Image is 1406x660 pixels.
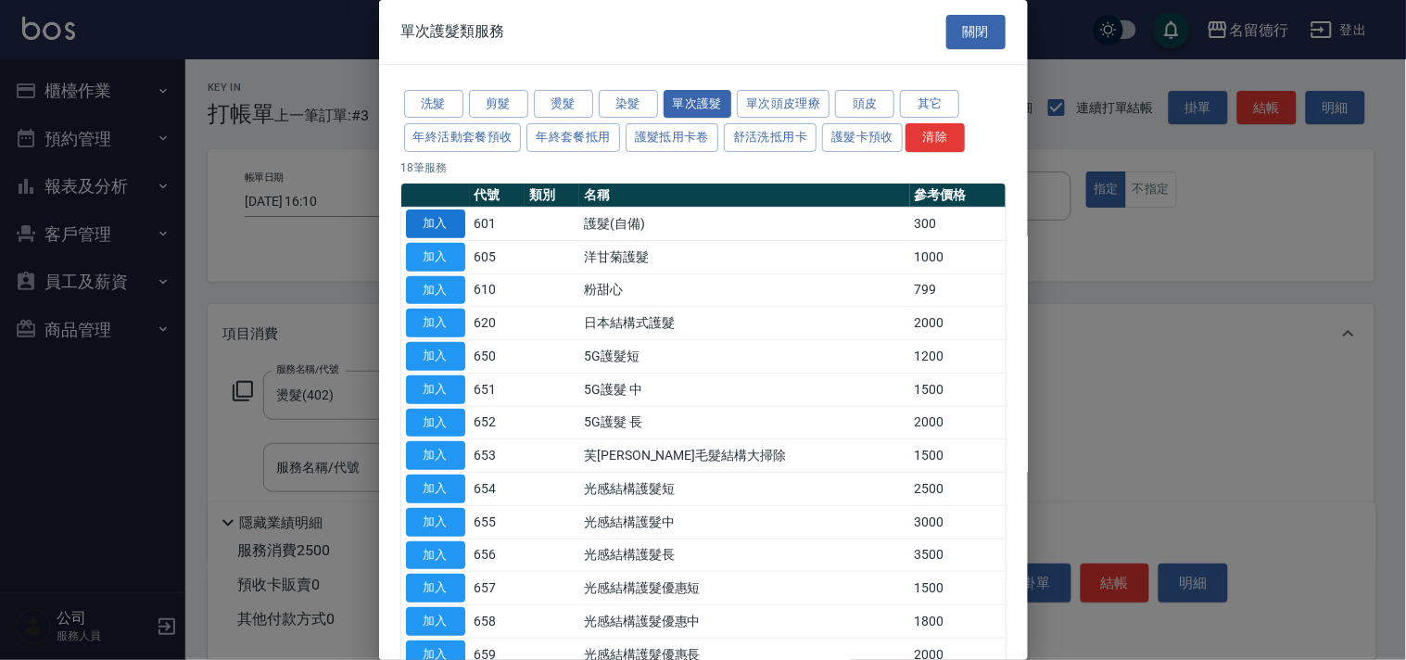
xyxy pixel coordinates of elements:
td: 光感結構護髮優惠中 [579,605,910,639]
button: 加入 [406,243,465,272]
td: 620 [470,307,525,340]
td: 601 [470,208,525,241]
button: 關閉 [946,15,1006,49]
button: 加入 [406,342,465,371]
td: 1800 [910,605,1006,639]
button: 舒活洗抵用卡 [724,123,817,152]
td: 5G護髮 長 [579,406,910,439]
td: 日本結構式護髮 [579,307,910,340]
td: 洋甘菊護髮 [579,240,910,273]
th: 類別 [525,184,579,208]
button: 加入 [406,375,465,404]
button: 加入 [406,475,465,503]
button: 洗髮 [404,90,463,119]
td: 護髮(自備) [579,208,910,241]
button: 年終活動套餐預收 [404,123,522,152]
button: 護髮卡預收 [822,123,903,152]
td: 653 [470,439,525,473]
td: 粉甜心 [579,273,910,307]
td: 650 [470,340,525,374]
button: 染髮 [599,90,658,119]
button: 單次護髮 [664,90,732,119]
td: 1200 [910,340,1006,374]
button: 加入 [406,276,465,305]
button: 頭皮 [835,90,894,119]
td: 657 [470,572,525,605]
button: 加入 [406,441,465,470]
td: 1500 [910,572,1006,605]
button: 加入 [406,508,465,537]
button: 加入 [406,607,465,636]
td: 3500 [910,539,1006,572]
td: 300 [910,208,1006,241]
td: 654 [470,473,525,506]
td: 1500 [910,373,1006,406]
button: 加入 [406,309,465,337]
td: 656 [470,539,525,572]
td: 2000 [910,307,1006,340]
td: 光感結構護髮優惠短 [579,572,910,605]
th: 參考價格 [910,184,1006,208]
td: 光感結構護髮短 [579,473,910,506]
button: 加入 [406,541,465,570]
th: 代號 [470,184,525,208]
td: 2000 [910,406,1006,439]
td: 652 [470,406,525,439]
td: 1000 [910,240,1006,273]
button: 燙髮 [534,90,593,119]
button: 年終套餐抵用 [526,123,619,152]
button: 單次頭皮理療 [737,90,830,119]
td: 1500 [910,439,1006,473]
span: 單次護髮類服務 [401,22,505,41]
button: 加入 [406,574,465,603]
button: 其它 [900,90,959,119]
button: 護髮抵用卡卷 [626,123,718,152]
button: 加入 [406,409,465,438]
td: 3000 [910,505,1006,539]
button: 加入 [406,209,465,238]
th: 名稱 [579,184,910,208]
td: 光感結構護髮中 [579,505,910,539]
button: 剪髮 [469,90,528,119]
td: 5G護髮短 [579,340,910,374]
td: 799 [910,273,1006,307]
td: 610 [470,273,525,307]
button: 清除 [906,123,965,152]
td: 芙[PERSON_NAME]毛髮結構大掃除 [579,439,910,473]
p: 18 筆服務 [401,159,1006,176]
td: 651 [470,373,525,406]
td: 655 [470,505,525,539]
td: 光感結構護髮長 [579,539,910,572]
td: 658 [470,605,525,639]
td: 605 [470,240,525,273]
td: 2500 [910,473,1006,506]
td: 5G護髮 中 [579,373,910,406]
